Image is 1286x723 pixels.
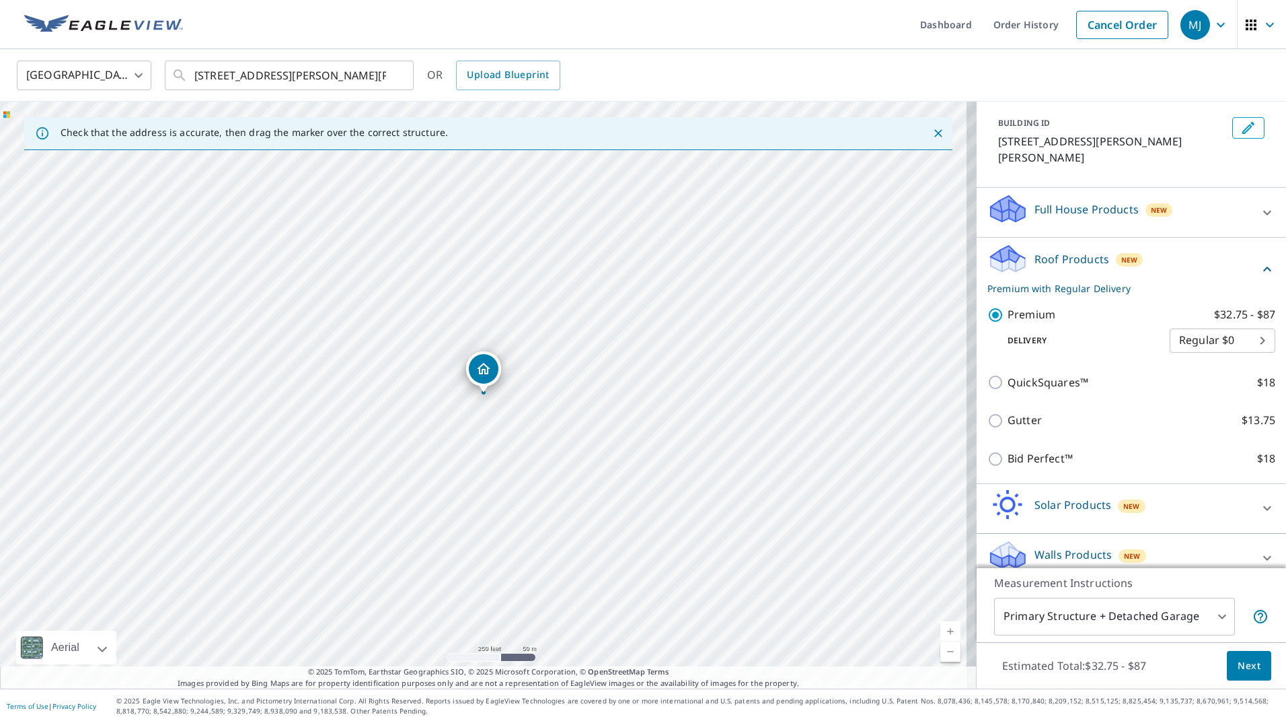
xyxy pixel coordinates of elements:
p: © 2025 Eagle View Technologies, Inc. and Pictometry International Corp. All Rights Reserved. Repo... [116,696,1279,716]
div: MJ [1180,10,1210,40]
p: Gutter [1008,412,1042,429]
p: Bid Perfect™ [1008,450,1073,467]
img: EV Logo [24,15,183,35]
p: $18 [1257,374,1275,391]
p: $32.75 - $87 [1214,306,1275,323]
a: Current Level 17, Zoom Out [940,642,960,662]
a: Terms of Use [7,701,48,711]
p: Check that the address is accurate, then drag the marker over the correct structure. [61,127,448,139]
div: OR [427,61,560,90]
div: Primary Structure + Detached Garage [994,598,1235,635]
p: BUILDING ID [998,117,1050,129]
a: Current Level 17, Zoom In [940,621,960,642]
div: Regular $0 [1170,322,1275,359]
span: New [1123,501,1140,512]
a: Upload Blueprint [456,61,560,90]
a: Privacy Policy [52,701,96,711]
input: Search by address or latitude-longitude [194,57,386,94]
p: Delivery [987,335,1170,347]
p: [STREET_ADDRESS][PERSON_NAME][PERSON_NAME] [998,133,1227,166]
p: Walls Products [1034,547,1112,563]
p: Solar Products [1034,497,1111,513]
p: Premium with Regular Delivery [987,281,1259,296]
button: Close [930,125,947,142]
p: Measurement Instructions [994,575,1269,591]
a: Cancel Order [1076,11,1168,39]
span: © 2025 TomTom, Earthstar Geographics SIO, © 2025 Microsoft Corporation, © [308,666,669,678]
div: Full House ProductsNew [987,193,1275,232]
div: Dropped pin, building 1, Residential property, 142 Walker St Bostic, NC 28018 [466,351,501,393]
button: Next [1227,651,1271,681]
p: Full House Products [1034,201,1139,217]
a: OpenStreetMap [588,666,644,677]
span: New [1124,551,1141,561]
p: Premium [1008,306,1055,323]
p: QuickSquares™ [1008,374,1088,391]
p: | [7,702,96,710]
span: Next [1238,658,1260,675]
div: Aerial [16,631,116,664]
button: Edit building 1 [1232,117,1264,139]
div: Aerial [47,631,83,664]
div: Solar ProductsNew [987,489,1275,528]
span: New [1151,205,1168,215]
p: $13.75 [1242,412,1275,429]
div: Walls ProductsNew [987,539,1275,578]
a: Terms [647,666,669,677]
div: Roof ProductsNewPremium with Regular Delivery [987,243,1275,296]
p: Roof Products [1034,251,1109,267]
p: Estimated Total: $32.75 - $87 [991,651,1157,681]
div: [GEOGRAPHIC_DATA] [17,57,151,94]
span: Your report will include the primary structure and a detached garage if one exists. [1252,609,1269,625]
span: Upload Blueprint [467,67,549,83]
span: New [1121,254,1138,265]
p: $18 [1257,450,1275,467]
